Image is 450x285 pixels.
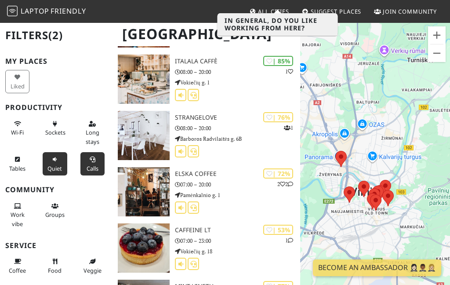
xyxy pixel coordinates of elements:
h1: [GEOGRAPHIC_DATA] [115,22,298,46]
button: Sockets [43,117,67,140]
span: (2) [48,28,63,42]
a: LaptopFriendly LaptopFriendly [7,4,86,19]
button: Long stays [80,117,105,149]
span: Long stays [86,128,99,145]
p: 08:00 – 20:00 [175,124,300,132]
button: Zoom in [428,26,446,44]
span: Coffee [9,267,26,274]
p: Vokiečių g. 18 [175,247,300,256]
span: Quiet [47,164,62,172]
p: 2 2 [277,180,293,188]
span: Video/audio calls [87,164,98,172]
span: Stable Wi-Fi [11,128,24,136]
button: Quiet [43,152,67,175]
a: StrangeLove | 76% 1 StrangeLove 08:00 – 20:00 Barboros Radvilaitės g. 6B [112,111,300,160]
p: 08:00 – 20:00 [175,68,300,76]
img: Italala Caffè [118,55,170,104]
p: 1 [285,67,293,76]
div: | 85% [263,56,293,66]
button: Tables [5,152,29,175]
img: Elska coffee [118,167,170,216]
h2: Filters [5,22,107,49]
h3: StrangeLove [175,114,300,121]
a: Caffeine LT | 53% 1 Caffeine LT 07:00 – 23:00 Vokiečių g. 18 [112,223,300,273]
a: Become an Ambassador 🤵🏻‍♀️🤵🏾‍♂️🤵🏼‍♀️ [313,259,441,276]
h3: Caffeine LT [175,227,300,234]
span: Food [48,267,62,274]
a: Italala Caffè | 85% 1 Italala Caffè 08:00 – 20:00 Vokiečių g. 1 [112,55,300,104]
a: All Cities [246,4,293,19]
p: Vokiečių g. 1 [175,78,300,87]
h3: Italala Caffè [175,58,300,65]
h3: Community [5,186,107,194]
span: Laptop [21,6,49,16]
p: 1 [284,124,293,132]
button: Zoom out [428,44,446,62]
span: Power sockets [45,128,65,136]
button: Food [43,254,67,278]
img: LaptopFriendly [7,6,18,16]
h3: Elska coffee [175,170,300,178]
p: 07:00 – 23:00 [175,237,300,245]
div: | 76% [263,112,293,122]
h3: Service [5,241,107,250]
div: | 53% [263,225,293,235]
img: Caffeine LT [118,223,170,273]
img: StrangeLove [118,111,170,160]
p: 07:00 – 20:00 [175,180,300,189]
h3: Productivity [5,103,107,112]
button: Groups [43,199,67,222]
span: Join Community [383,7,437,15]
h3: My Places [5,57,107,66]
button: Coffee [5,254,29,278]
span: All Cities [258,7,289,15]
button: Wi-Fi [5,117,29,140]
span: Suggest Places [311,7,362,15]
span: Veggie [83,267,102,274]
button: Calls [80,152,105,175]
a: Elska coffee | 72% 22 Elska coffee 07:00 – 20:00 Pamėnkalnio g. 1 [112,167,300,216]
button: Veggie [80,254,105,278]
div: | 72% [263,168,293,179]
p: 1 [285,236,293,245]
p: Pamėnkalnio g. 1 [175,191,300,199]
span: Group tables [45,211,65,219]
span: Work-friendly tables [9,164,25,172]
p: Barboros Radvilaitės g. 6B [175,135,300,143]
a: Join Community [370,4,440,19]
span: Friendly [51,6,86,16]
h3: In general, do you like working from here? [218,13,338,36]
button: Work vibe [5,199,29,231]
span: People working [11,211,25,227]
a: Suggest Places [298,4,365,19]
